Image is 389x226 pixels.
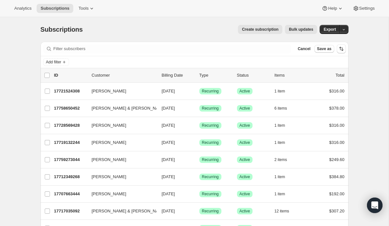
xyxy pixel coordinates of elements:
span: Recurring [202,174,219,179]
span: [DATE] [162,123,175,128]
p: Customer [92,72,157,79]
div: 17759273044[PERSON_NAME][DATE]SuccessRecurringSuccessActive2 items$249.60 [54,155,345,164]
button: Tools [75,4,99,13]
button: [PERSON_NAME] [88,86,153,96]
p: 17759273044 [54,156,87,163]
span: [PERSON_NAME] [92,122,126,129]
button: Subscriptions [37,4,73,13]
span: [DATE] [162,209,175,213]
span: Active [240,174,250,179]
span: $384.80 [329,174,345,179]
span: 1 item [275,191,285,197]
span: 1 item [275,140,285,145]
p: ID [54,72,87,79]
div: 17728569428[PERSON_NAME][DATE]SuccessRecurringSuccessActive1 item$316.00 [54,121,345,130]
div: 17712349268[PERSON_NAME][DATE]SuccessRecurringSuccessActive1 item$384.80 [54,172,345,181]
span: Add filter [46,59,61,65]
div: Open Intercom Messenger [367,198,383,213]
button: Bulk updates [285,25,317,34]
div: IDCustomerBilling DateTypeStatusItemsTotal [54,72,345,79]
span: Recurring [202,89,219,94]
p: 17721524308 [54,88,87,94]
span: Recurring [202,209,219,214]
div: Type [199,72,232,79]
span: Active [240,209,250,214]
button: 1 item [275,87,292,96]
span: Export [324,27,336,32]
button: Sort the results [337,44,346,53]
button: [PERSON_NAME] [88,189,153,199]
span: [PERSON_NAME] [92,191,126,197]
span: [PERSON_NAME] & [PERSON_NAME] [92,208,166,214]
button: Create subscription [238,25,282,34]
span: Recurring [202,140,219,145]
button: Cancel [295,45,313,53]
span: Active [240,89,250,94]
button: Export [320,25,340,34]
span: 6 items [275,106,287,111]
span: Save as [317,46,332,51]
span: [DATE] [162,157,175,162]
span: $192.00 [329,191,345,196]
span: Recurring [202,106,219,111]
button: Analytics [10,4,35,13]
span: $316.00 [329,89,345,93]
span: Subscriptions [41,26,83,33]
button: [PERSON_NAME] & [PERSON_NAME] [88,206,153,216]
span: 2 items [275,157,287,162]
button: Save as [314,45,334,53]
div: 17758650452[PERSON_NAME] & [PERSON_NAME][DATE]SuccessRecurringSuccessActive6 items$378.00 [54,104,345,113]
span: [PERSON_NAME] [92,174,126,180]
span: Active [240,191,250,197]
span: Recurring [202,123,219,128]
button: [PERSON_NAME] [88,155,153,165]
span: $307.20 [329,209,345,213]
p: Total [336,72,344,79]
button: 1 item [275,172,292,181]
span: Recurring [202,157,219,162]
span: Bulk updates [289,27,313,32]
span: [PERSON_NAME] [92,139,126,146]
button: 1 item [275,189,292,199]
span: 1 item [275,123,285,128]
span: [DATE] [162,174,175,179]
div: 17719132244[PERSON_NAME][DATE]SuccessRecurringSuccessActive1 item$316.00 [54,138,345,147]
p: 17758650452 [54,105,87,112]
button: [PERSON_NAME] [88,137,153,148]
span: [PERSON_NAME] [92,156,126,163]
button: 1 item [275,121,292,130]
span: 1 item [275,89,285,94]
span: Analytics [14,6,31,11]
div: 17721524308[PERSON_NAME][DATE]SuccessRecurringSuccessActive1 item$316.00 [54,87,345,96]
p: Status [237,72,269,79]
span: [PERSON_NAME] & [PERSON_NAME] [92,105,166,112]
p: 17719132244 [54,139,87,146]
button: 6 items [275,104,294,113]
input: Filter subscribers [53,44,291,53]
p: Billing Date [162,72,194,79]
span: 1 item [275,174,285,179]
span: Active [240,157,250,162]
p: 17717035092 [54,208,87,214]
span: Active [240,140,250,145]
span: Active [240,123,250,128]
span: Subscriptions [41,6,69,11]
p: 17707663444 [54,191,87,197]
button: [PERSON_NAME] [88,120,153,131]
span: [DATE] [162,140,175,145]
div: Items [275,72,307,79]
p: 17712349268 [54,174,87,180]
span: Create subscription [242,27,278,32]
span: Tools [78,6,88,11]
span: Settings [359,6,375,11]
button: Add filter [43,58,69,66]
button: Settings [349,4,379,13]
button: 2 items [275,155,294,164]
p: 17728569428 [54,122,87,129]
span: [PERSON_NAME] [92,88,126,94]
button: [PERSON_NAME] & [PERSON_NAME] [88,103,153,113]
span: [DATE] [162,89,175,93]
span: Active [240,106,250,111]
span: $249.60 [329,157,345,162]
span: $378.00 [329,106,345,111]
